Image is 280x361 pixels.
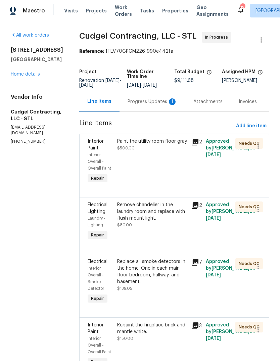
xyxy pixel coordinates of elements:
[117,223,132,227] span: $80.00
[206,336,221,341] span: [DATE]
[206,323,255,341] span: Approved by [PERSON_NAME] on
[11,72,40,77] a: Home details
[191,322,202,330] div: 3
[88,336,111,354] span: Interior Overall - Overall Paint
[11,139,63,144] p: [PHONE_NUMBER]
[206,152,221,157] span: [DATE]
[127,83,157,88] span: -
[117,286,132,290] span: $139.05
[196,4,229,17] span: Geo Assignments
[117,258,187,285] div: Replace all smoke detectors in the home. One in each main floor bedroom, hallway, and basement.
[11,108,63,122] h5: Cudgel Contracting, LLC - STL
[206,259,255,277] span: Approved by [PERSON_NAME] on
[206,216,221,221] span: [DATE]
[11,94,63,100] h4: Vendor Info
[206,273,221,277] span: [DATE]
[79,120,233,132] span: Line Items
[117,146,135,150] span: $500.00
[23,7,45,14] span: Maestro
[206,70,212,78] span: The total cost of line items that have been proposed by Opendoor. This sum includes line items th...
[117,138,187,145] div: Paint the utility room floor gray
[206,202,255,221] span: Approved by [PERSON_NAME] on
[11,125,63,136] p: [EMAIL_ADDRESS][DOMAIN_NAME]
[88,295,107,302] span: Repair
[127,70,175,79] h5: Work Order Timeline
[11,47,63,53] h2: [STREET_ADDRESS]
[88,202,107,214] span: Electrical Lighting
[206,139,255,157] span: Approved by [PERSON_NAME] on
[88,139,104,150] span: Interior Paint
[222,78,270,83] div: [PERSON_NAME]
[79,32,196,40] span: Cudgel Contracting, LLC - STL
[88,153,111,170] span: Interior Overall - Overall Paint
[117,201,187,222] div: Remove chandelier in the laundry room and replace with flush mount light.
[79,48,269,55] div: 1TEV70GPGM226-990e442fa
[236,122,267,130] span: Add line item
[239,324,262,330] span: Needs QC
[140,8,154,13] span: Tasks
[169,98,176,105] div: 1
[222,70,255,74] h5: Assigned HPM
[128,98,177,105] div: Progress Updates
[79,70,97,74] h5: Project
[64,7,78,14] span: Visits
[87,98,111,105] div: Line Items
[258,70,263,78] span: The hpm assigned to this work order.
[240,4,245,11] div: 12
[11,33,49,38] a: All work orders
[117,322,187,335] div: Repaint the fireplace brick and mantle white.
[79,78,121,88] span: -
[88,323,104,334] span: Interior Paint
[79,78,121,88] span: Renovation
[88,266,104,290] span: Interior Overall - Smoke Detector
[239,98,257,105] div: Invoices
[117,336,133,341] span: $150.00
[205,34,231,41] span: In Progress
[162,7,188,14] span: Properties
[88,259,107,264] span: Electrical
[88,232,107,238] span: Repair
[88,175,107,182] span: Repair
[239,204,262,210] span: Needs QC
[79,49,104,54] b: Reference:
[233,120,269,132] button: Add line item
[191,138,202,146] div: 2
[143,83,157,88] span: [DATE]
[174,70,204,74] h5: Total Budget
[11,56,63,63] h5: [GEOGRAPHIC_DATA]
[88,216,105,227] span: Laundry - Lighting
[105,78,120,83] span: [DATE]
[239,260,262,267] span: Needs QC
[115,4,132,17] span: Work Orders
[239,140,262,147] span: Needs QC
[127,83,141,88] span: [DATE]
[86,7,107,14] span: Projects
[79,83,93,88] span: [DATE]
[193,98,223,105] div: Attachments
[191,201,202,210] div: 2
[191,258,202,266] div: 7
[174,78,194,83] span: $9,111.68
